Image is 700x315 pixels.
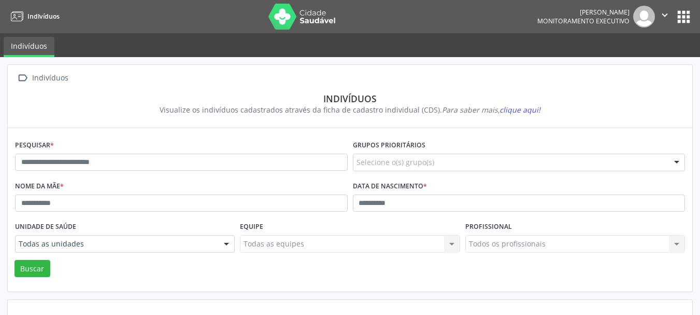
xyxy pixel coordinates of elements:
div: Visualize os indivíduos cadastrados através da ficha de cadastro individual (CDS). [22,104,678,115]
div: Indivíduos [30,71,70,86]
label: Profissional [465,219,512,235]
button:  [655,6,675,28]
label: Pesquisar [15,138,54,154]
span: Selecione o(s) grupo(s) [356,157,434,168]
img: img [633,6,655,28]
label: Nome da mãe [15,179,64,195]
div: Indivíduos [22,93,678,104]
span: Todas as unidades [19,239,213,249]
label: Grupos prioritários [353,138,425,154]
span: Indivíduos [27,12,60,21]
div: [PERSON_NAME] [537,8,630,17]
a: Indivíduos [7,8,60,25]
i:  [15,71,30,86]
button: apps [675,8,693,26]
span: clique aqui! [499,105,540,115]
i:  [659,9,670,21]
button: Buscar [15,260,50,278]
span: Monitoramento Executivo [537,17,630,25]
a: Indivíduos [4,37,54,57]
a:  Indivíduos [15,71,70,86]
label: Unidade de saúde [15,219,76,235]
label: Data de nascimento [353,179,427,195]
label: Equipe [240,219,263,235]
i: Para saber mais, [442,105,540,115]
